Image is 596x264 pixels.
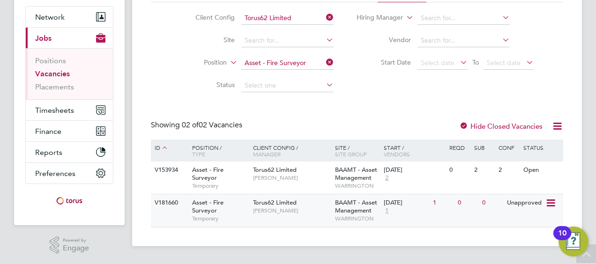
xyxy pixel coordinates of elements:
[480,194,504,212] div: 0
[253,150,281,158] span: Manager
[335,198,377,214] span: BAAMT - Asset Management
[384,166,445,174] div: [DATE]
[35,82,74,91] a: Placements
[63,236,89,244] span: Powered by
[487,59,521,67] span: Select date
[185,139,251,162] div: Position /
[335,166,377,182] span: BAAMT - Asset Management
[251,139,333,162] div: Client Config /
[241,34,334,47] input: Search for...
[182,120,242,130] span: 02 Vacancies
[335,215,380,222] span: WARRINGTON
[459,122,543,131] label: Hide Closed Vacancies
[349,13,403,22] label: Hiring Manager
[417,12,510,25] input: Search for...
[521,161,562,179] div: Open
[26,100,113,120] button: Timesheets
[63,244,89,252] span: Engage
[335,182,380,190] span: WARRINGTON
[35,56,66,65] a: Positions
[447,139,471,155] div: Reqd
[26,7,113,27] button: Network
[152,194,185,212] div: V181660
[253,166,297,174] span: Torus62 Limited
[25,193,113,208] a: Go to home page
[151,120,244,130] div: Showing
[181,13,235,22] label: Client Config
[417,34,510,47] input: Search for...
[173,58,227,67] label: Position
[384,207,390,215] span: 1
[496,139,521,155] div: Conf
[35,13,65,22] span: Network
[447,161,471,179] div: 0
[26,121,113,141] button: Finance
[35,169,75,178] span: Preferences
[559,227,589,257] button: Open Resource Center, 10 new notifications
[431,194,455,212] div: 1
[35,106,74,115] span: Timesheets
[181,81,235,89] label: Status
[381,139,447,162] div: Start /
[558,233,566,245] div: 10
[241,12,334,25] input: Search for...
[384,199,428,207] div: [DATE]
[26,28,113,48] button: Jobs
[35,34,52,43] span: Jobs
[152,161,185,179] div: V153934
[35,69,70,78] a: Vacancies
[496,161,521,179] div: 2
[335,150,367,158] span: Site Group
[384,150,410,158] span: Vendors
[505,194,545,212] div: Unapproved
[241,79,334,92] input: Select one
[469,56,482,68] span: To
[50,236,89,254] a: Powered byEngage
[192,215,248,222] span: Temporary
[26,163,113,183] button: Preferences
[333,139,382,162] div: Site /
[26,142,113,162] button: Reports
[253,207,330,214] span: [PERSON_NAME]
[521,139,562,155] div: Status
[192,150,205,158] span: Type
[53,193,86,208] img: torus-logo-retina.png
[182,120,199,130] span: 02 of
[421,59,454,67] span: Select date
[253,174,330,182] span: [PERSON_NAME]
[357,58,411,66] label: Start Date
[192,166,223,182] span: Asset - Fire Surveyor
[35,127,61,136] span: Finance
[152,139,185,156] div: ID
[26,48,113,99] div: Jobs
[357,36,411,44] label: Vendor
[472,139,496,155] div: Sub
[241,57,334,70] input: Search for...
[455,194,480,212] div: 0
[253,198,297,206] span: Torus62 Limited
[384,174,390,182] span: 2
[472,161,496,179] div: 2
[181,36,235,44] label: Site
[35,148,62,157] span: Reports
[192,182,248,190] span: Temporary
[192,198,223,214] span: Asset - Fire Surveyor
